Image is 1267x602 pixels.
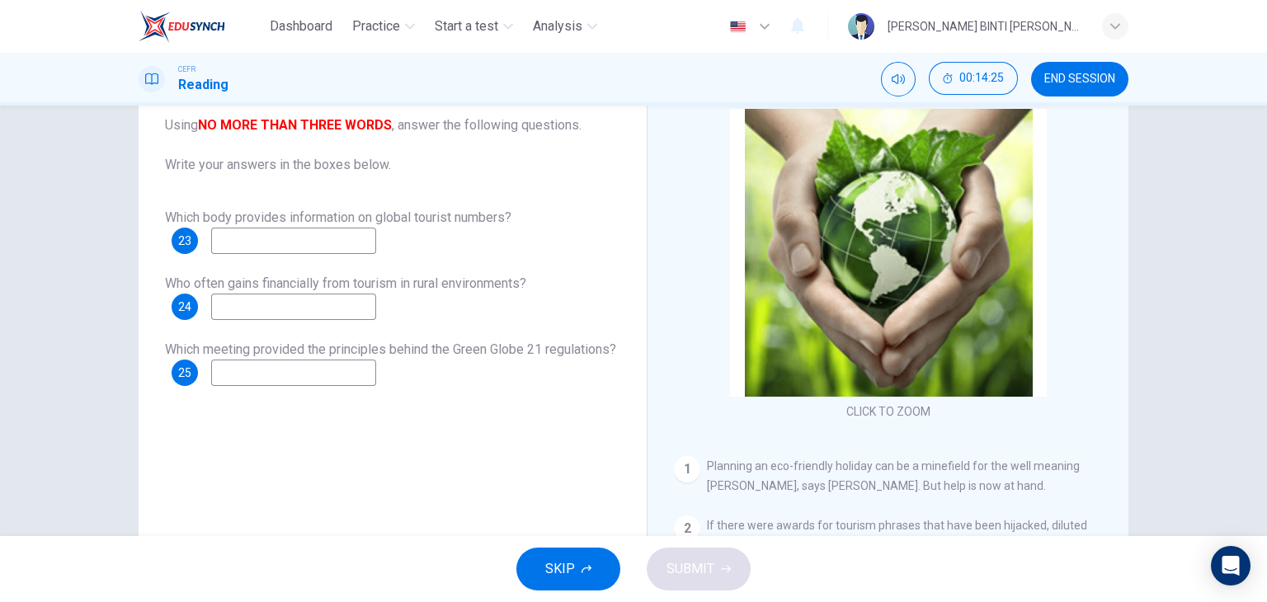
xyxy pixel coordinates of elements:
[198,117,392,133] font: NO MORE THAN THREE WORDS
[674,515,700,542] div: 2
[533,16,582,36] span: Analysis
[352,16,400,36] span: Practice
[165,341,616,357] span: Which meeting provided the principles behind the Green Globe 21 regulations?
[178,235,191,247] span: 23
[959,72,1004,85] span: 00:14:25
[526,12,604,41] button: Analysis
[516,548,620,590] button: SKIP
[178,367,191,379] span: 25
[707,459,1080,492] span: Planning an eco-friendly holiday can be a minefield for the well meaning [PERSON_NAME], says [PER...
[881,62,916,96] div: Mute
[165,209,511,225] span: Which body provides information on global tourist numbers?
[139,10,225,43] img: EduSynch logo
[178,301,191,313] span: 24
[139,10,263,43] a: EduSynch logo
[929,62,1018,95] button: 00:14:25
[674,456,700,482] div: 1
[728,21,748,33] img: en
[428,12,520,41] button: Start a test
[545,557,575,581] span: SKIP
[178,63,195,75] span: CEFR
[1031,62,1128,96] button: END SESSION
[165,115,620,175] span: Using , answer the following questions. Write your answers in the boxes below.
[435,16,498,36] span: Start a test
[1044,73,1115,86] span: END SESSION
[848,13,874,40] img: Profile picture
[165,275,526,291] span: Who often gains financially from tourism in rural environments?
[1211,546,1251,586] div: Open Intercom Messenger
[929,62,1018,96] div: Hide
[888,16,1082,36] div: [PERSON_NAME] BINTI [PERSON_NAME]
[346,12,422,41] button: Practice
[263,12,339,41] button: Dashboard
[270,16,332,36] span: Dashboard
[178,75,228,95] h1: Reading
